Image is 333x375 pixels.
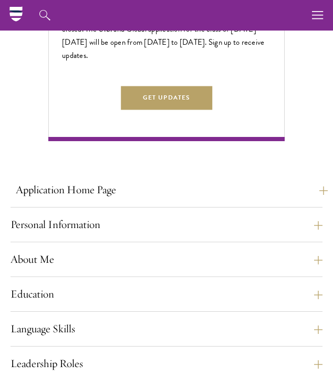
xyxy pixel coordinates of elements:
[16,181,328,199] button: Application Home Page
[11,355,322,372] button: Leadership Roles
[11,285,322,303] button: Education
[11,251,322,268] button: About Me
[11,216,322,233] button: Personal Information
[11,320,322,338] button: Language Skills
[121,86,212,110] button: Get Updates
